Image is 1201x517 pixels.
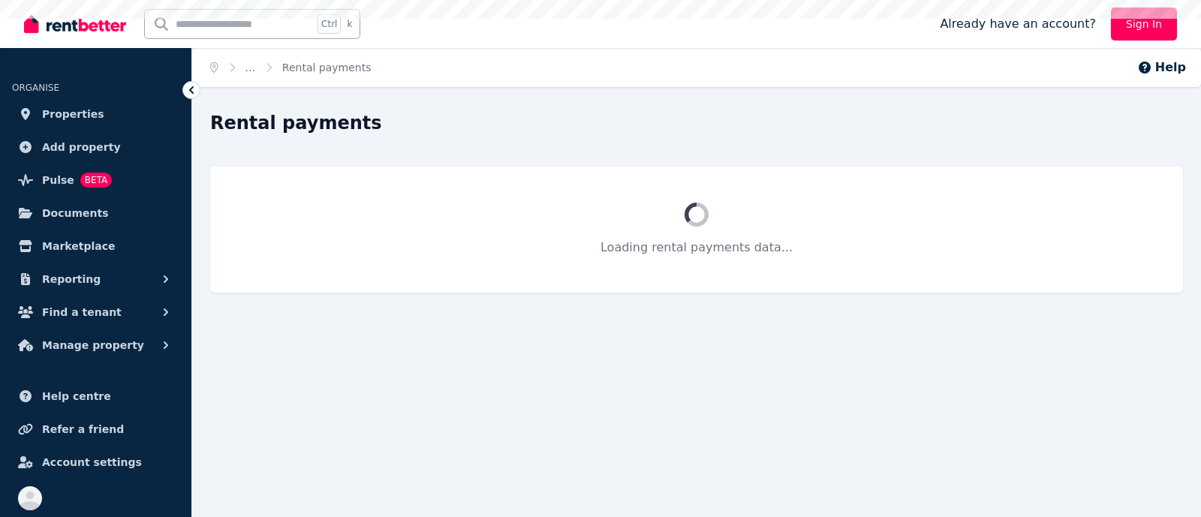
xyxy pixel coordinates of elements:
span: Help centre [42,387,111,405]
a: Sign In [1111,8,1177,41]
span: Already have an account? [940,15,1096,33]
button: Manage property [12,330,179,360]
span: Rental payments [282,60,372,75]
nav: Breadcrumb [192,48,390,87]
span: k [347,18,352,30]
span: Ctrl [318,14,341,34]
button: Help [1137,59,1186,77]
span: Properties [42,105,104,123]
a: PulseBETA [12,165,179,195]
span: Documents [42,204,109,222]
span: Add property [42,138,121,156]
span: Manage property [42,336,144,354]
button: Find a tenant [12,297,179,327]
a: Refer a friend [12,414,179,444]
a: Account settings [12,447,179,477]
span: Reporting [42,270,101,288]
span: Refer a friend [42,420,124,438]
button: Reporting [12,264,179,294]
span: Marketplace [42,237,115,255]
p: Loading rental payments data... [246,239,1147,257]
img: RentBetter [24,13,126,35]
h1: Rental payments [210,111,382,135]
span: BETA [80,173,112,188]
span: ORGANISE [12,83,59,93]
span: Pulse [42,171,74,189]
a: ... [245,62,255,74]
span: Find a tenant [42,303,122,321]
a: Documents [12,198,179,228]
a: Marketplace [12,231,179,261]
span: Account settings [42,453,142,471]
a: Help centre [12,381,179,411]
a: Properties [12,99,179,129]
a: Add property [12,132,179,162]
